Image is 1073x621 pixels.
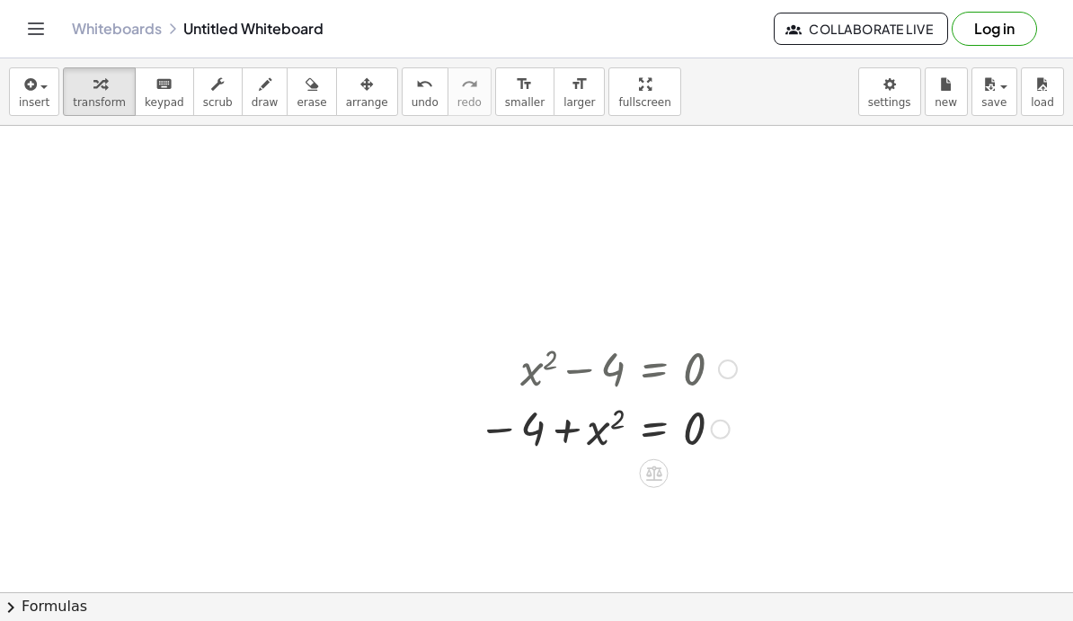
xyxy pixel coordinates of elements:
button: erase [287,67,336,116]
button: scrub [193,67,243,116]
span: arrange [346,96,388,109]
button: format_sizelarger [554,67,605,116]
span: Collaborate Live [789,21,933,37]
i: format_size [516,74,533,95]
span: redo [457,96,482,109]
button: load [1021,67,1064,116]
span: insert [19,96,49,109]
a: Whiteboards [72,20,162,38]
i: format_size [571,74,588,95]
button: redoredo [448,67,492,116]
span: smaller [505,96,545,109]
button: transform [63,67,136,116]
span: draw [252,96,279,109]
i: undo [416,74,433,95]
button: Collaborate Live [774,13,948,45]
i: redo [461,74,478,95]
div: Apply the same math to both sides of the equation [639,459,668,488]
span: keypad [145,96,184,109]
button: insert [9,67,59,116]
i: keyboard [155,74,173,95]
button: draw [242,67,288,116]
button: save [971,67,1017,116]
button: Log in [952,12,1037,46]
span: load [1031,96,1054,109]
span: transform [73,96,126,109]
button: fullscreen [608,67,680,116]
span: fullscreen [618,96,670,109]
span: new [935,96,957,109]
span: scrub [203,96,233,109]
button: undoundo [402,67,448,116]
button: arrange [336,67,398,116]
button: new [925,67,968,116]
span: settings [868,96,911,109]
button: format_sizesmaller [495,67,554,116]
span: larger [563,96,595,109]
span: undo [412,96,439,109]
span: erase [297,96,326,109]
span: save [981,96,1006,109]
button: settings [858,67,921,116]
button: keyboardkeypad [135,67,194,116]
button: Toggle navigation [22,14,50,43]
